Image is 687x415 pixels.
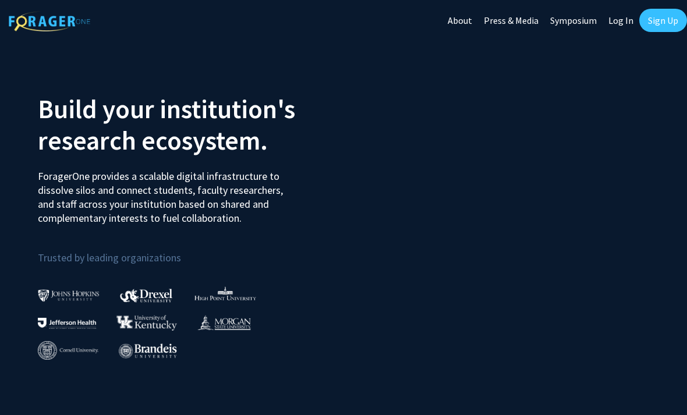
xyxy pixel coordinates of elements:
img: Thomas Jefferson University [38,318,96,329]
img: Brandeis University [119,343,177,358]
img: Cornell University [38,341,98,360]
img: Johns Hopkins University [38,289,100,302]
a: Sign Up [639,9,687,32]
img: Drexel University [120,289,172,302]
p: Trusted by leading organizations [38,235,335,267]
h2: Build your institution's research ecosystem. [38,93,335,156]
p: ForagerOne provides a scalable digital infrastructure to dissolve silos and connect students, fac... [38,161,299,225]
img: ForagerOne Logo [9,11,90,31]
img: Morgan State University [197,315,251,330]
img: High Point University [194,286,256,300]
img: University of Kentucky [116,315,177,331]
